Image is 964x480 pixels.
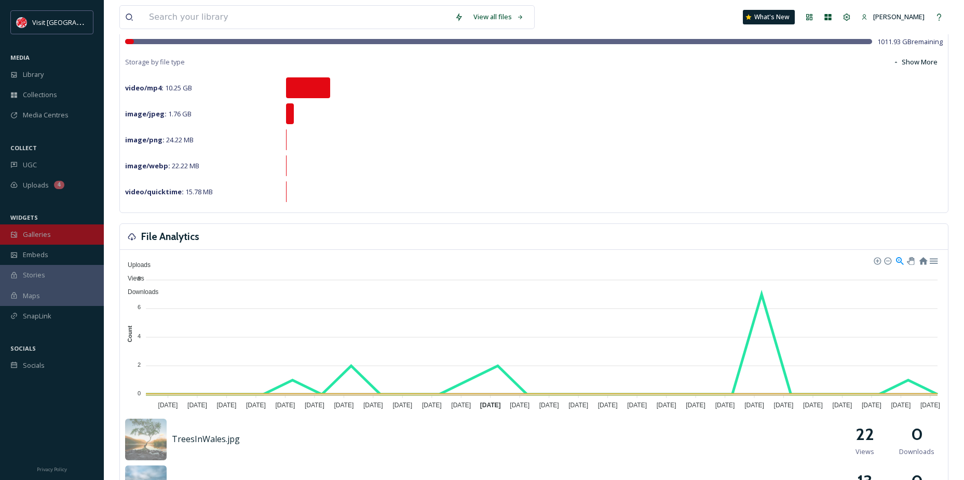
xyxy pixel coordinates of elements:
span: [PERSON_NAME] [873,12,925,21]
a: View all files [468,7,529,27]
span: Uploads [120,261,151,269]
button: Show More [888,52,943,72]
tspan: [DATE] [305,402,324,409]
tspan: [DATE] [422,402,442,409]
span: 12.07 GB / 1024 GB [125,26,180,35]
span: Downloads [899,447,934,457]
tspan: [DATE] [774,402,794,409]
span: Galleries [23,230,51,239]
a: Privacy Policy [37,462,67,475]
tspan: [DATE] [392,402,412,409]
span: Socials [23,361,45,370]
span: Uploads [23,180,49,190]
span: 24.22 MB [125,135,194,144]
tspan: [DATE] [187,402,207,409]
div: Zoom Out [884,257,891,264]
div: Panning [907,257,913,263]
span: Maps [23,291,40,301]
tspan: [DATE] [598,402,618,409]
span: 1011.93 GB remaining [877,37,943,47]
tspan: 8 [138,275,141,282]
div: Reset Zoom [918,256,927,264]
span: Collections [23,90,57,100]
tspan: 4 [138,332,141,339]
tspan: [DATE] [480,402,501,409]
img: Visit_Wales_logo.svg.png [17,17,27,28]
a: What's New [743,10,795,24]
div: Selection Zoom [895,256,904,264]
tspan: [DATE] [451,402,471,409]
tspan: [DATE] [833,402,852,409]
span: Embeds [23,250,48,260]
tspan: [DATE] [862,402,881,409]
tspan: [DATE] [246,402,266,409]
span: UGC [23,160,37,170]
tspan: [DATE] [217,402,237,409]
tspan: [DATE] [715,402,735,409]
span: 15.78 MB [125,187,213,196]
tspan: [DATE] [891,402,911,409]
span: COLLECT [10,144,37,152]
div: Menu [929,256,938,264]
span: MEDIA [10,54,30,61]
tspan: [DATE] [657,402,676,409]
h2: 22 [856,422,874,447]
tspan: [DATE] [627,402,647,409]
tspan: [DATE] [539,402,559,409]
strong: video/quicktime : [125,187,184,196]
span: 10.25 GB [125,83,192,92]
tspan: 2 [138,362,141,368]
text: Count [127,326,133,342]
span: Views [856,447,874,457]
span: Visit [GEOGRAPHIC_DATA] [32,17,113,27]
strong: image/png : [125,135,165,144]
h3: File Analytics [141,229,199,244]
span: SOCIALS [10,344,36,352]
tspan: [DATE] [275,402,295,409]
span: Privacy Policy [37,466,67,473]
tspan: [DATE] [568,402,588,409]
tspan: 0 [138,390,141,396]
a: [PERSON_NAME] [856,7,930,27]
strong: image/webp : [125,161,170,170]
span: Views [120,275,144,282]
tspan: [DATE] [803,402,823,409]
span: WIDGETS [10,214,38,221]
span: SnapLink [23,311,51,321]
div: Zoom In [873,257,880,264]
tspan: [DATE] [158,402,178,409]
span: 1.76 GB [125,109,192,118]
tspan: [DATE] [744,402,764,409]
span: Stories [23,270,45,280]
span: Library [23,70,44,79]
span: Downloads [120,288,158,296]
tspan: [DATE] [920,402,940,409]
img: TreesInWales.jpg [125,419,167,460]
span: TreesInWales.jpg [172,433,240,445]
span: Storage by file type [125,57,185,67]
strong: video/mp4 : [125,83,164,92]
tspan: [DATE] [510,402,529,409]
input: Search your library [144,6,450,29]
span: 22.22 MB [125,161,199,170]
span: Media Centres [23,110,69,120]
div: 4 [54,181,64,189]
tspan: [DATE] [363,402,383,409]
tspan: [DATE] [686,402,705,409]
strong: image/jpeg : [125,109,167,118]
tspan: [DATE] [334,402,354,409]
tspan: 6 [138,304,141,310]
h2: 0 [911,422,923,447]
